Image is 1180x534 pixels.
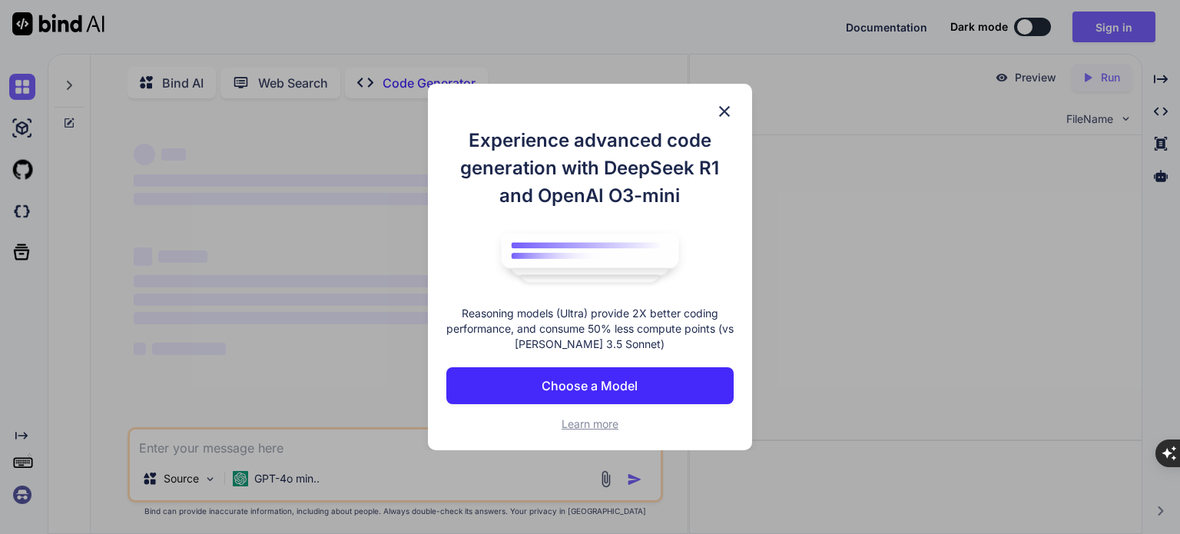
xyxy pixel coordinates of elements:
[715,102,734,121] img: close
[446,306,734,352] p: Reasoning models (Ultra) provide 2X better coding performance, and consume 50% less compute point...
[490,225,690,291] img: bind logo
[446,127,734,210] h1: Experience advanced code generation with DeepSeek R1 and OpenAI O3-mini
[542,376,638,395] p: Choose a Model
[562,417,618,430] span: Learn more
[446,367,734,404] button: Choose a Model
